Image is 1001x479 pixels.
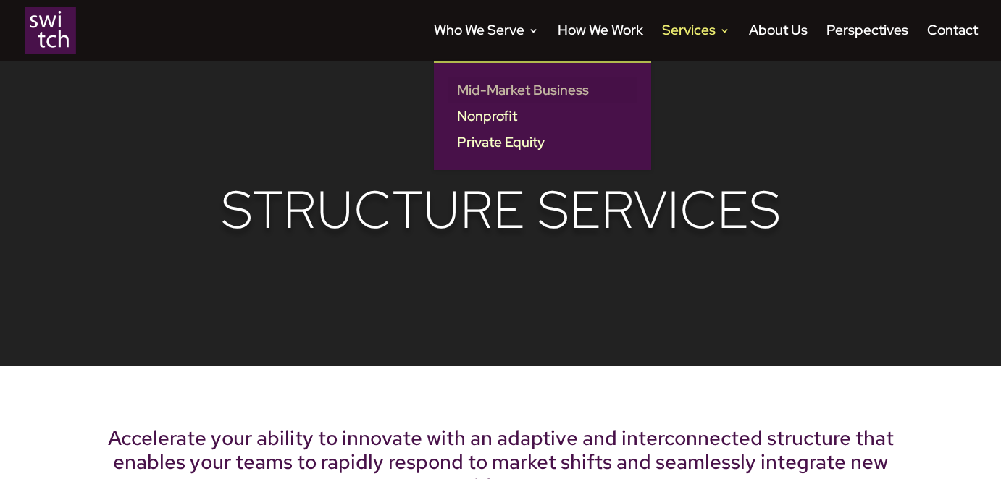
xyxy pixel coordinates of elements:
a: Nonprofit [448,103,637,130]
a: Private Equity [448,130,637,156]
a: Contact [927,25,978,61]
h1: Structure Services [100,179,901,248]
a: How We Work [558,25,643,61]
a: About Us [749,25,808,61]
a: Mid-Market Business [448,77,637,103]
a: Services [662,25,730,61]
a: Perspectives [826,25,908,61]
a: Who We Serve [434,25,539,61]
